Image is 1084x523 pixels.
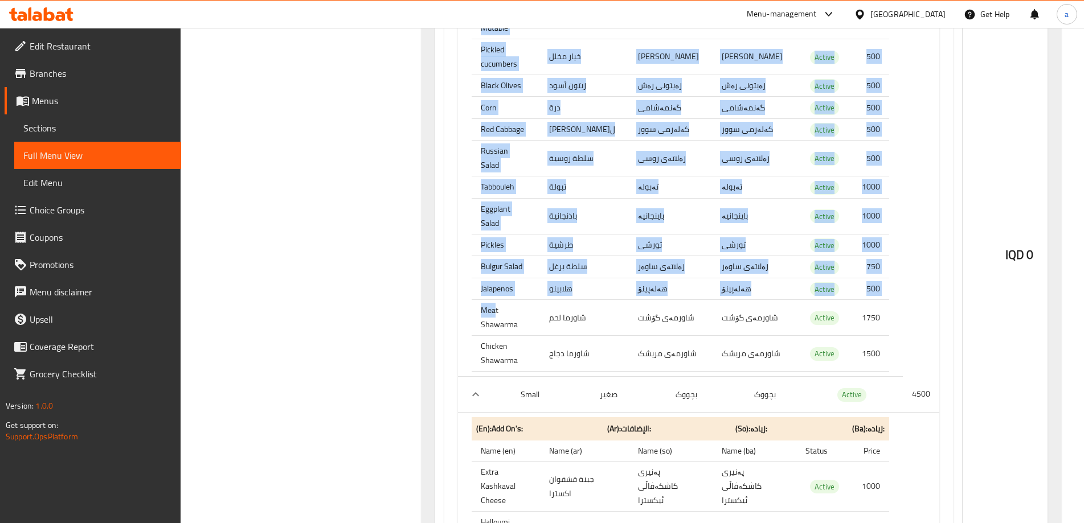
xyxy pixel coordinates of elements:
[5,333,181,360] a: Coverage Report
[5,224,181,251] a: Coupons
[6,429,78,444] a: Support.OpsPlatform
[735,422,767,436] b: (So): زیادە:
[30,258,172,271] span: Promotions
[472,176,540,199] th: Tabbouleh
[837,388,866,402] div: Active
[810,51,839,64] div: Active
[853,462,889,512] td: 1000
[14,169,181,196] a: Edit Menu
[30,340,172,353] span: Coverage Report
[472,336,540,372] th: Chicken Shawarma
[713,440,796,462] th: Name (ba)
[30,367,172,381] span: Grocery Checklist
[810,123,839,137] div: Active
[853,300,889,336] td: 1750
[810,480,839,493] span: Active
[810,152,839,165] span: Active
[747,7,817,21] div: Menu-management
[629,97,713,119] td: گەنمەشامی
[30,285,172,299] span: Menu disclaimer
[853,440,889,462] th: Price
[540,234,629,256] td: طرشية
[810,181,839,195] div: Active
[476,422,523,436] b: (En): Add On's:
[540,256,629,278] td: سلطة برغل
[853,336,889,372] td: 1500
[14,142,181,169] a: Full Menu View
[810,261,839,274] span: Active
[713,198,796,234] td: باینجانیە
[629,234,713,256] td: تورشی
[629,440,713,462] th: Name (so)
[810,282,839,296] div: Active
[14,114,181,142] a: Sections
[810,347,839,360] span: Active
[591,377,667,413] td: صغير
[810,238,839,252] div: Active
[472,75,540,97] th: Black Olives
[629,256,713,278] td: زەلاتەی ساوەر
[472,440,540,462] th: Name (en)
[810,311,839,325] div: Active
[5,251,181,278] a: Promotions
[810,152,839,166] div: Active
[5,360,181,388] a: Grocery Checklist
[540,336,629,372] td: شاورما دجاج
[540,75,629,97] td: زيتون أسود
[853,278,889,300] td: 500
[853,118,889,141] td: 500
[540,176,629,199] td: تبولة
[472,300,540,336] th: Meat Shawarma
[903,377,939,413] td: 4500
[713,141,796,176] td: زەلاتەی روسی
[810,181,839,194] span: Active
[713,278,796,300] td: هەلەپینۆ
[713,118,796,141] td: کەلەرمی سوور
[540,198,629,234] td: باذنجانية
[540,39,629,75] td: خيار مخلل
[810,209,839,223] div: Active
[35,398,53,413] span: 1.0.0
[853,141,889,176] td: 500
[629,176,713,199] td: تەبولە
[629,462,713,512] td: پەنیری کاشکەڤاڵی ئیکسترا
[5,32,181,60] a: Edit Restaurant
[629,198,713,234] td: باینجانیە
[713,75,796,97] td: زەیتونی رەش
[629,141,713,176] td: زەلاتەی روسی
[6,398,34,413] span: Version:
[713,300,796,336] td: شاورمەی گۆشت
[853,39,889,75] td: 500
[745,377,824,413] td: بچووک
[810,101,839,114] span: Active
[853,234,889,256] td: 1000
[629,39,713,75] td: [PERSON_NAME]
[713,336,796,372] td: شاورمەی مریشک
[629,118,713,141] td: کەلەرمی سوور
[472,278,540,300] th: Jalapenos
[30,39,172,53] span: Edit Restaurant
[467,386,484,403] button: expand row
[810,480,839,493] div: Active
[540,118,629,141] td: ل[PERSON_NAME]
[713,39,796,75] td: [PERSON_NAME]
[810,283,839,296] span: Active
[666,377,745,413] td: بچووک
[713,462,796,512] td: پەنیری کاشکەڤاڵی ئیکسترا
[540,141,629,176] td: سلطة روسية
[5,306,181,333] a: Upsell
[810,123,839,137] span: Active
[512,377,591,413] th: Small
[5,60,181,87] a: Branches
[853,75,889,97] td: 500
[540,440,629,462] th: Name (ar)
[713,234,796,256] td: تورشی
[472,118,540,141] th: Red Cabbage
[472,462,540,512] th: Extra Kashkaval Cheese
[5,278,181,306] a: Menu disclaimer
[472,97,540,119] th: Corn
[629,300,713,336] td: شاورمەی گۆشت
[629,336,713,372] td: شاورمەی مریشک
[472,141,540,176] th: Russian Salad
